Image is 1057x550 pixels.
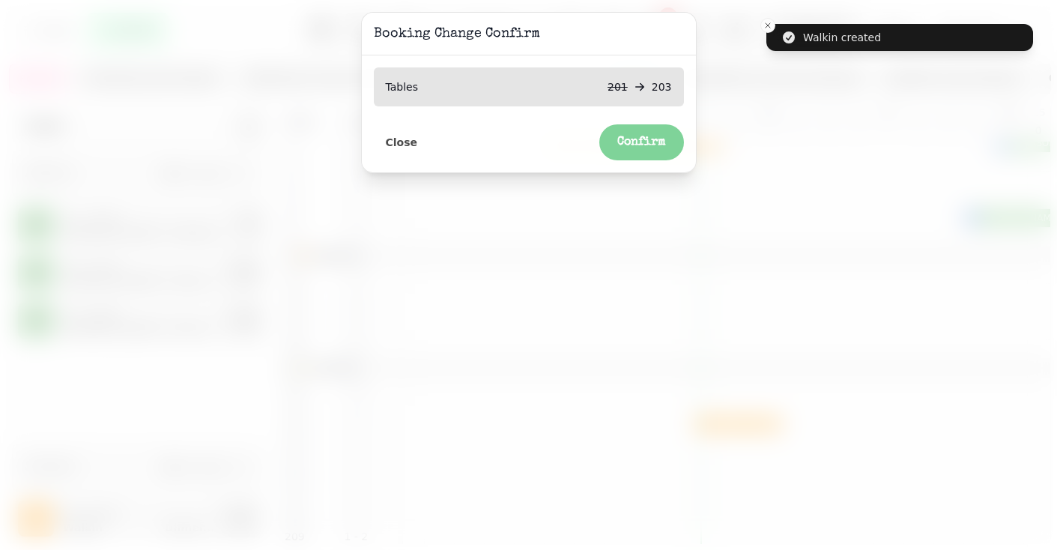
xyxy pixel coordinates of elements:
p: Tables [386,79,419,94]
p: 203 [652,79,672,94]
button: Confirm [599,124,684,160]
h3: Booking Change Confirm [374,25,684,43]
button: Close [374,133,430,152]
p: 201 [608,79,628,94]
span: Confirm [617,136,666,148]
span: Close [386,137,418,148]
